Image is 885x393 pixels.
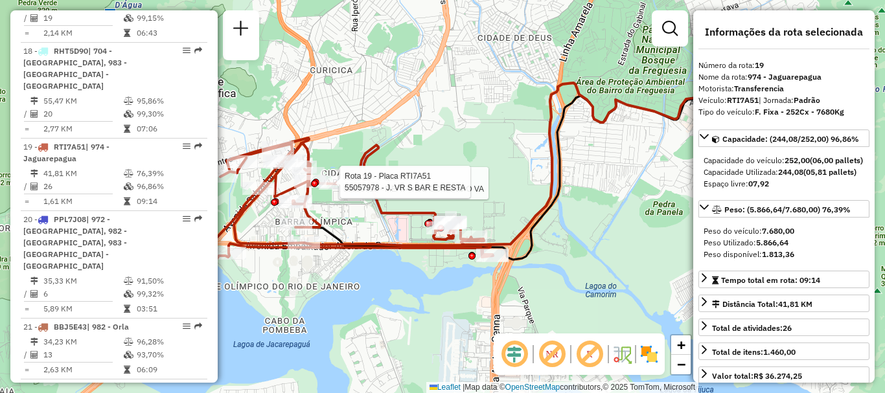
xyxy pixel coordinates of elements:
a: Distância Total:41,81 KM [698,295,869,312]
div: Valor total: [712,370,802,382]
td: = [23,302,30,315]
i: % de utilização da cubagem [124,290,133,298]
td: 93,70% [136,348,201,361]
i: Total de Atividades [30,290,38,298]
td: / [23,348,30,361]
a: Capacidade: (244,08/252,00) 96,86% [698,129,869,147]
i: Distância Total [30,170,38,177]
i: Distância Total [30,97,38,105]
div: Capacidade: (244,08/252,00) 96,86% [698,150,869,195]
td: 06:43 [136,27,201,39]
td: 2,77 KM [43,122,123,135]
td: 19 [43,12,123,25]
td: 91,50% [136,275,201,287]
div: Motorista: [698,83,869,95]
strong: 244,08 [778,167,803,177]
div: Capacidade Utilizada: [704,166,864,178]
span: 20 - [23,214,127,271]
td: 99,15% [136,12,201,25]
strong: 19 [755,60,764,70]
i: Tempo total em rota [124,305,130,313]
em: Opções [183,142,190,150]
a: Zoom out [671,355,691,374]
span: Capacidade: (244,08/252,00) 96,86% [722,134,859,144]
a: Total de itens:1.460,00 [698,342,869,360]
td: 55,47 KM [43,95,123,107]
td: 96,28% [136,335,201,348]
div: Peso disponível: [704,249,864,260]
i: % de utilização da cubagem [124,110,133,118]
span: 21 - [23,322,129,331]
a: Valor total:R$ 36.274,25 [698,366,869,384]
i: Tempo total em rota [124,366,130,374]
div: Distância Total: [712,298,812,310]
i: Total de Atividades [30,351,38,359]
a: OpenStreetMap [505,383,560,392]
td: 99,32% [136,287,201,300]
i: Distância Total [30,277,38,285]
span: RHT5D85 [54,383,88,392]
td: = [23,122,30,135]
td: 09:14 [136,195,201,208]
td: 41,81 KM [43,167,123,180]
span: − [677,356,685,372]
i: % de utilização do peso [124,97,133,105]
strong: (06,00 pallets) [810,155,863,165]
td: 26 [43,180,123,193]
strong: R$ 36.274,25 [753,371,802,381]
strong: (05,81 pallets) [803,167,856,177]
span: | Jornada: [759,95,820,105]
a: Leaflet [430,383,461,392]
i: Total de Atividades [30,14,38,22]
i: % de utilização do peso [124,338,133,346]
i: % de utilização da cubagem [124,14,133,22]
span: | 972 - [GEOGRAPHIC_DATA], 982 - [GEOGRAPHIC_DATA], 983 - [GEOGRAPHIC_DATA] - [GEOGRAPHIC_DATA] [23,214,127,271]
em: Rota exportada [194,47,202,54]
td: 06:09 [136,363,201,376]
span: Exibir NR [536,339,568,370]
em: Opções [183,47,190,54]
td: 6 [43,287,123,300]
span: Peso do veículo: [704,226,794,236]
td: 99,30% [136,107,201,120]
div: Espaço livre: [704,178,864,190]
strong: 1.460,00 [763,347,796,357]
div: Capacidade do veículo: [704,155,864,166]
td: 5,89 KM [43,302,123,315]
span: RTI7A51 [54,142,86,152]
strong: 1.813,36 [762,249,794,259]
strong: 5.866,64 [756,238,788,247]
em: Opções [183,215,190,223]
span: BBJ5E43 [54,322,87,331]
td: / [23,107,30,120]
em: Opções [183,322,190,330]
strong: Transferencia [734,84,784,93]
div: Peso Utilizado: [704,237,864,249]
i: Tempo total em rota [124,197,130,205]
td: 34,23 KM [43,335,123,348]
a: Tempo total em rota: 09:14 [698,271,869,288]
td: 2,63 KM [43,363,123,376]
span: Total de atividades: [712,323,792,333]
i: % de utilização do peso [124,170,133,177]
strong: 252,00 [785,155,810,165]
a: Peso: (5.866,64/7.680,00) 76,39% [698,200,869,218]
a: Exibir filtros [657,16,683,41]
img: Fluxo de ruas [612,344,632,365]
span: PPL7J08 [54,214,86,224]
span: Ocultar deslocamento [499,339,530,370]
strong: Padrão [794,95,820,105]
div: Map data © contributors,© 2025 TomTom, Microsoft [426,382,698,393]
span: | [463,383,465,392]
i: % de utilização da cubagem [124,183,133,190]
img: Exibir/Ocultar setores [639,344,660,365]
span: 18 - [23,46,127,91]
td: = [23,195,30,208]
strong: 974 - Jaguarepagua [748,72,822,82]
td: 1,61 KM [43,195,123,208]
i: Tempo total em rota [124,125,130,133]
td: / [23,180,30,193]
div: Tipo do veículo: [698,106,869,118]
em: Rota exportada [194,142,202,150]
strong: 07,92 [748,179,769,188]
